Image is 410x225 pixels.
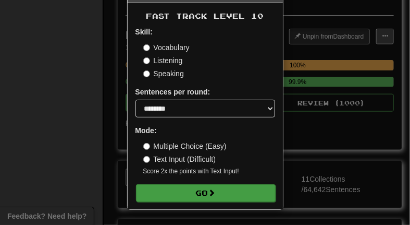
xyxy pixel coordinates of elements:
[143,141,227,151] label: Multiple Choice (Easy)
[135,126,157,135] strong: Mode:
[143,68,184,79] label: Speaking
[143,44,150,51] input: Vocabulary
[136,184,276,202] button: Go
[135,87,210,97] label: Sentences per round:
[143,55,183,66] label: Listening
[143,154,216,164] label: Text Input (Difficult)
[143,42,190,53] label: Vocabulary
[135,28,153,36] strong: Skill:
[143,156,150,163] input: Text Input (Difficult)
[143,57,150,64] input: Listening
[143,143,150,150] input: Multiple Choice (Easy)
[143,70,150,77] input: Speaking
[146,11,264,20] span: Fast Track Level 10
[143,167,275,176] small: Score 2x the points with Text Input !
